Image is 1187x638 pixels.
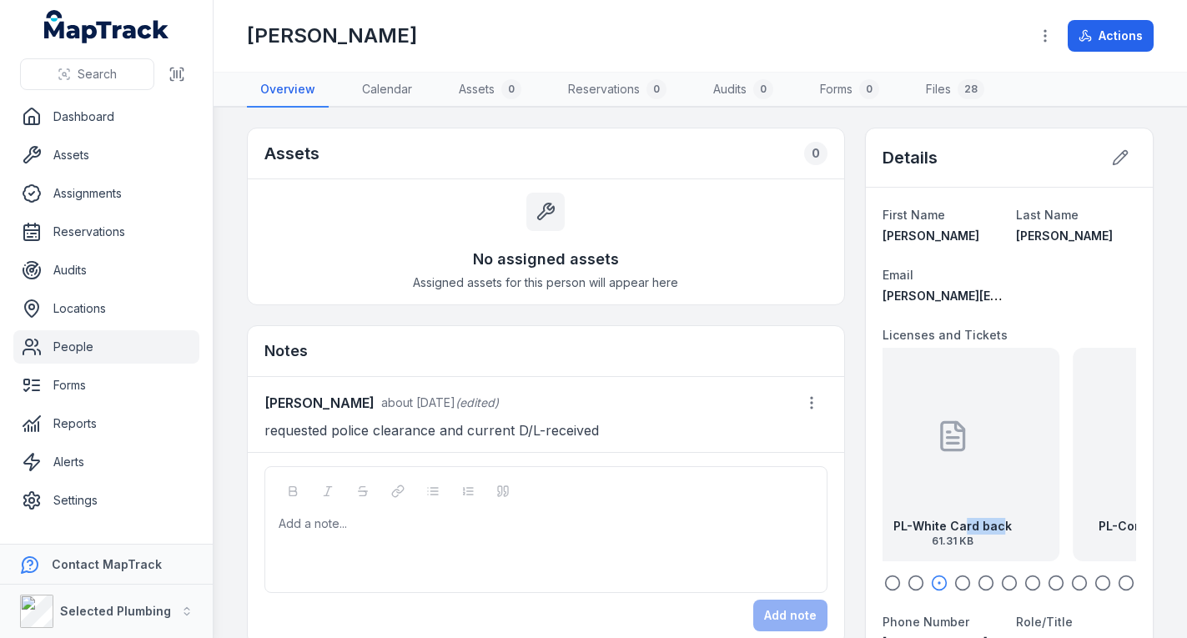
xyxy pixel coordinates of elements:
time: 7/14/2025, 10:46:29 AM [381,395,455,409]
a: Reports [13,407,199,440]
a: Overview [247,73,329,108]
span: Phone Number [883,615,969,629]
span: Email [883,268,913,282]
div: 0 [646,79,666,99]
a: Assignments [13,177,199,210]
a: Files28 [913,73,998,108]
a: Alerts [13,445,199,479]
a: Audits0 [700,73,787,108]
a: Assets [13,138,199,172]
span: Role/Title [1016,615,1073,629]
button: Search [20,58,154,90]
a: MapTrack [44,10,169,43]
strong: PL-White Card back [893,518,1012,535]
p: requested police clearance and current D/L-received [264,419,827,442]
a: Audits [13,254,199,287]
h3: Notes [264,339,308,363]
a: Forms [13,369,199,402]
span: [PERSON_NAME] [883,229,979,243]
div: 28 [958,79,984,99]
a: Dashboard [13,100,199,133]
strong: Selected Plumbing [60,604,171,618]
span: (edited) [455,395,499,409]
strong: Contact MapTrack [52,557,162,571]
span: [PERSON_NAME][EMAIL_ADDRESS][DOMAIN_NAME] [883,289,1180,303]
div: 0 [753,79,773,99]
button: Actions [1068,20,1154,52]
div: 0 [859,79,879,99]
div: 0 [501,79,521,99]
span: Search [78,66,117,83]
a: Locations [13,292,199,325]
a: Forms0 [807,73,893,108]
span: Last Name [1016,208,1079,222]
a: Reservations [13,215,199,249]
span: Assigned assets for this person will appear here [413,274,678,291]
h2: Details [883,146,938,169]
a: Settings [13,484,199,517]
a: Calendar [349,73,425,108]
a: Assets0 [445,73,535,108]
strong: [PERSON_NAME] [264,393,375,413]
span: 61.31 KB [893,535,1012,548]
span: Licenses and Tickets [883,328,1008,342]
a: Reservations0 [555,73,680,108]
span: about [DATE] [381,395,455,409]
span: First Name [883,208,945,222]
span: [PERSON_NAME] [1016,229,1113,243]
h1: [PERSON_NAME] [247,23,417,49]
a: People [13,330,199,364]
h3: No assigned assets [473,248,619,271]
h2: Assets [264,142,319,165]
div: 0 [804,142,827,165]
